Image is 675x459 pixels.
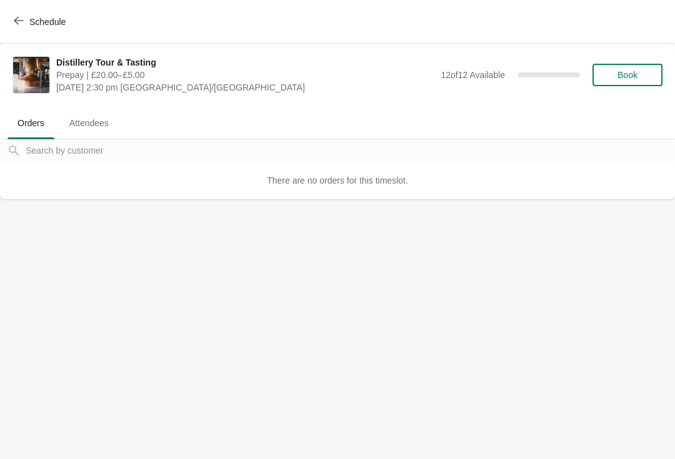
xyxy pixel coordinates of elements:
[59,112,119,134] span: Attendees
[267,175,408,185] span: There are no orders for this timeslot.
[56,56,434,69] span: Distillery Tour & Tasting
[6,11,76,33] button: Schedule
[592,64,662,86] button: Book
[13,57,49,93] img: Distillery Tour & Tasting
[7,112,54,134] span: Orders
[441,70,505,80] span: 12 of 12 Available
[25,139,675,162] input: Search by customer
[29,17,66,27] span: Schedule
[56,69,434,81] span: Prepay | £20.00–£5.00
[617,70,637,80] span: Book
[56,81,434,94] span: [DATE] 2:30 pm [GEOGRAPHIC_DATA]/[GEOGRAPHIC_DATA]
